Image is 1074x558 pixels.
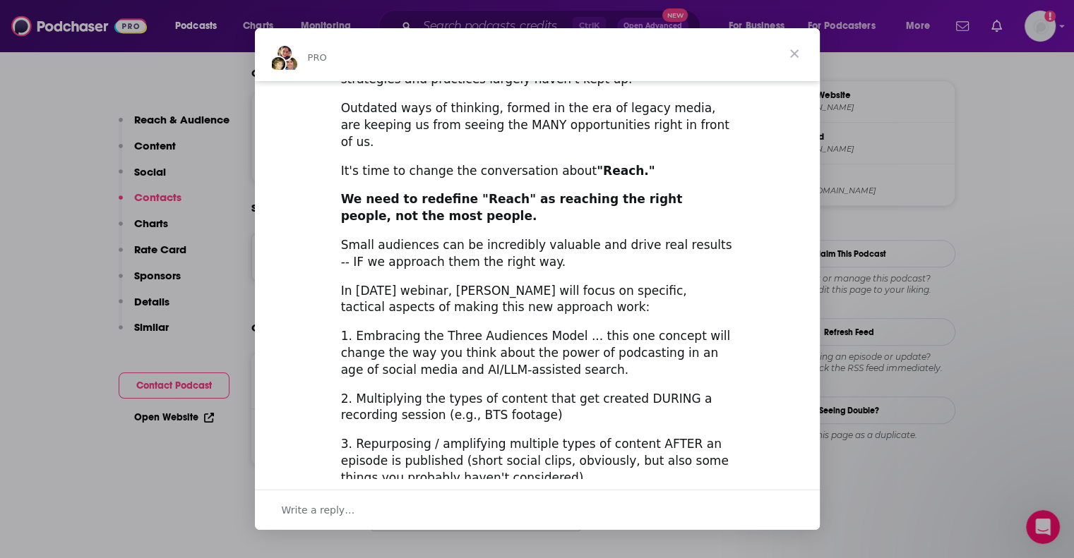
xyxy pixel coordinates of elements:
img: Sydney avatar [276,44,293,61]
b: "Reach." [597,164,655,178]
div: 1. Embracing the Three Audiences Model ... this one concept will change the way you think about t... [341,328,734,378]
div: In [DATE] webinar, [PERSON_NAME] will focus on specific, tactical aspects of making this new appr... [341,283,734,317]
img: Dave avatar [282,56,299,73]
span: PRO [308,52,327,63]
div: It's time to change the conversation about [341,163,734,180]
div: Outdated ways of thinking, formed in the era of legacy media, are keeping us from seeing the MANY... [341,100,734,150]
div: 3. Repurposing / amplifying multiple types of content AFTER an episode is published (short social... [341,436,734,486]
span: Close [769,28,820,79]
b: We need to redefine "Reach" as reaching the right people, not the most people. [341,192,683,223]
div: 2. Multiplying the types of content that get created DURING a recording session (e.g., BTS footage) [341,391,734,425]
span: Write a reply… [282,501,355,519]
img: Barbara avatar [270,56,287,73]
div: Small audiences can be incredibly valuable and drive real results -- IF we approach them the righ... [341,237,734,271]
div: Open conversation and reply [255,490,820,530]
